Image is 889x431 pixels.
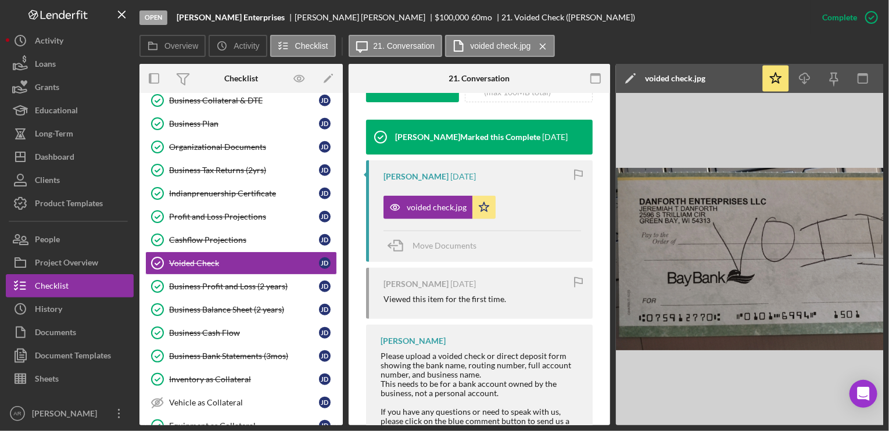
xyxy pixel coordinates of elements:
[169,189,319,198] div: Indianprenuership Certificate
[6,228,134,251] button: People
[6,321,134,344] button: Documents
[445,35,554,57] button: voided check.jpg
[234,41,259,51] label: Activity
[6,367,134,390] button: Sheets
[381,379,581,398] div: This needs to be for a bank account owned by the business, not a personal account.
[145,182,337,205] a: Indianprenuership CertificateJD
[169,119,319,128] div: Business Plan
[145,159,337,182] a: Business Tax Returns (2yrs)JD
[139,10,167,25] div: Open
[145,275,337,298] a: Business Profit and Loss (2 years)JD
[319,141,331,153] div: J D
[6,99,134,122] button: Educational
[35,99,78,125] div: Educational
[295,41,328,51] label: Checklist
[6,344,134,367] button: Document Templates
[502,13,636,22] div: 21. Voided Check ([PERSON_NAME])
[435,12,469,22] span: $100,000
[822,6,857,29] div: Complete
[145,228,337,252] a: Cashflow ProjectionsJD
[319,327,331,339] div: J D
[35,145,74,171] div: Dashboard
[449,74,510,83] div: 21. Conversation
[6,122,134,145] button: Long-Term
[383,196,496,219] button: voided check.jpg
[35,251,98,277] div: Project Overview
[295,13,435,22] div: [PERSON_NAME] [PERSON_NAME]
[319,118,331,130] div: J D
[35,274,69,300] div: Checklist
[319,281,331,292] div: J D
[224,74,258,83] div: Checklist
[470,41,530,51] label: voided check.jpg
[6,29,134,52] a: Activity
[169,421,319,430] div: Equipment as Collateral
[319,373,331,385] div: J D
[145,391,337,414] a: Vehicle as CollateralJD
[6,297,134,321] a: History
[35,228,60,254] div: People
[6,274,134,297] button: Checklist
[319,164,331,176] div: J D
[209,35,267,57] button: Activity
[169,375,319,384] div: Inventory as Collateral
[6,145,134,168] button: Dashboard
[169,351,319,361] div: Business Bank Statements (3mos)
[145,368,337,391] a: Inventory as CollateralJD
[381,336,446,346] div: [PERSON_NAME]
[35,168,60,195] div: Clients
[6,192,134,215] a: Product Templates
[145,205,337,228] a: Profit and Loss ProjectionsJD
[6,402,134,425] button: AR[PERSON_NAME]
[169,166,319,175] div: Business Tax Returns (2yrs)
[6,168,134,192] button: Clients
[319,211,331,222] div: J D
[145,89,337,112] a: Business Collateral & DTEJD
[542,132,568,142] time: 2024-10-02 15:18
[35,52,56,78] div: Loans
[139,35,206,57] button: Overview
[145,321,337,344] a: Business Cash FlowJD
[319,234,331,246] div: J D
[645,74,705,83] div: voided check.jpg
[169,235,319,245] div: Cashflow Projections
[383,231,488,260] button: Move Documents
[169,142,319,152] div: Organizational Documents
[145,298,337,321] a: Business Balance Sheet (2 years)JD
[383,279,449,289] div: [PERSON_NAME]
[471,13,492,22] div: 60 mo
[35,344,111,370] div: Document Templates
[145,344,337,368] a: Business Bank Statements (3mos)JD
[450,279,476,289] time: 2024-09-05 18:08
[169,212,319,221] div: Profit and Loss Projections
[407,203,467,212] div: voided check.jpg
[35,367,59,393] div: Sheets
[6,76,134,99] button: Grants
[319,257,331,269] div: J D
[6,251,134,274] button: Project Overview
[319,397,331,408] div: J D
[35,122,73,148] div: Long-Term
[319,95,331,106] div: J D
[849,380,877,408] div: Open Intercom Messenger
[29,402,105,428] div: [PERSON_NAME]
[6,52,134,76] button: Loans
[413,240,476,250] span: Move Documents
[35,321,76,347] div: Documents
[383,294,506,304] div: Viewed this item for the first time.
[383,172,449,181] div: [PERSON_NAME]
[169,328,319,337] div: Business Cash Flow
[381,351,581,379] div: Please upload a voided check or direct deposit form showing the bank name, routing number, full a...
[35,76,59,102] div: Grants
